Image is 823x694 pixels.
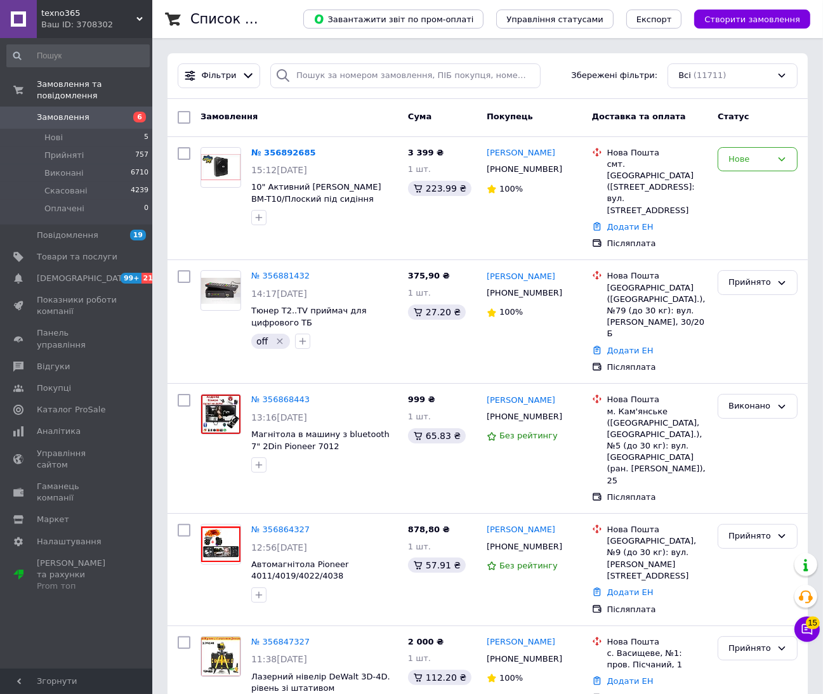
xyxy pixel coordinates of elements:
[251,429,390,486] a: Магнітола в машину з bluetooth 7" 2Din Pioneer 7012 Автомагнітола із сенсорним екраном камерою, п...
[607,346,654,355] a: Додати ЕН
[499,561,558,570] span: Без рейтингу
[607,648,708,671] div: с. Васищеве, №1: пров. Пісчаний, 1
[41,8,136,19] span: texno365
[496,10,614,29] button: Управління статусами
[408,304,466,320] div: 27.20 ₴
[135,150,148,161] span: 757
[408,428,466,443] div: 65.83 ₴
[37,426,81,437] span: Аналітика
[37,79,152,101] span: Замовлення та повідомлення
[728,400,772,413] div: Виконано
[313,13,473,25] span: Завантажити звіт по пром-оплаті
[408,271,450,280] span: 375,90 ₴
[408,542,431,551] span: 1 шт.
[487,147,555,159] a: [PERSON_NAME]
[201,154,240,180] img: Фото товару
[201,395,240,434] img: Фото товару
[728,530,772,543] div: Прийнято
[592,112,686,121] span: Доставка та оплата
[44,185,88,197] span: Скасовані
[275,336,285,346] svg: Видалити мітку
[251,271,310,280] a: № 356881432
[636,15,672,24] span: Експорт
[487,112,533,121] span: Покупець
[506,15,603,24] span: Управління статусами
[694,70,727,80] span: (11711)
[130,230,146,240] span: 19
[37,558,117,593] span: [PERSON_NAME] та рахунки
[499,673,523,683] span: 100%
[484,651,565,667] div: [PHONE_NUMBER]
[133,112,146,122] span: 6
[251,306,367,327] a: Тюнер Т2..TV приймач для цифрового ТБ
[728,276,772,289] div: Прийнято
[251,525,310,534] a: № 356864327
[794,617,820,642] button: Чат з покупцем15
[607,535,708,582] div: [GEOGRAPHIC_DATA], №9 (до 30 кг): вул. [PERSON_NAME][STREET_ADDRESS]
[607,147,708,159] div: Нова Пошта
[408,181,471,196] div: 223.99 ₴
[251,289,307,299] span: 14:17[DATE]
[37,327,117,350] span: Панель управління
[408,525,450,534] span: 878,80 ₴
[607,524,708,535] div: Нова Пошта
[41,19,152,30] div: Ваш ID: 3708302
[499,431,558,440] span: Без рейтингу
[202,70,237,82] span: Фільтри
[144,132,148,143] span: 5
[131,185,148,197] span: 4239
[806,617,820,629] span: 15
[484,285,565,301] div: [PHONE_NUMBER]
[251,672,390,693] a: Лазерний нівелір DeWalt 3D-4D. рівень зі штативом
[571,70,657,82] span: Збережені фільтри:
[251,542,307,553] span: 12:56[DATE]
[607,636,708,648] div: Нова Пошта
[607,238,708,249] div: Післяплата
[718,112,749,121] span: Статус
[201,147,241,188] a: Фото товару
[408,653,431,663] span: 1 шт.
[121,273,142,284] span: 99+
[694,10,810,29] button: Створити замовлення
[190,11,319,27] h1: Список замовлень
[607,282,708,340] div: [GEOGRAPHIC_DATA] ([GEOGRAPHIC_DATA].), №79 (до 30 кг): вул. [PERSON_NAME], 30/20 Б
[607,492,708,503] div: Післяплата
[201,270,241,311] a: Фото товару
[408,395,435,404] span: 999 ₴
[408,112,431,121] span: Cума
[728,642,772,655] div: Прийнято
[484,161,565,178] div: [PHONE_NUMBER]
[251,654,307,664] span: 11:38[DATE]
[201,394,241,435] a: Фото товару
[487,636,555,648] a: [PERSON_NAME]
[408,164,431,174] span: 1 шт.
[251,182,381,204] a: 10" Активний [PERSON_NAME] BM-T10/Плоский під сидіння
[408,558,466,573] div: 57.91 ₴
[251,395,310,404] a: № 356868443
[251,412,307,422] span: 13:16[DATE]
[607,676,654,686] a: Додати ЕН
[408,148,444,157] span: 3 399 ₴
[607,159,708,216] div: смт. [GEOGRAPHIC_DATA] ([STREET_ADDRESS]: вул. [STREET_ADDRESS]
[499,184,523,193] span: 100%
[270,63,540,88] input: Пошук за номером замовлення, ПІБ покупця, номером телефону, Email, номером накладної
[201,278,240,304] img: Фото товару
[144,203,148,214] span: 0
[607,270,708,282] div: Нова Пошта
[251,637,310,646] a: № 356847327
[201,527,240,562] img: Фото товару
[251,560,348,581] a: Автомагнітола Pioneer 4011/4019/4022/4038
[201,637,240,676] img: Фото товару
[37,294,117,317] span: Показники роботи компанії
[201,112,258,121] span: Замовлення
[37,448,117,471] span: Управління сайтом
[408,637,444,646] span: 2 000 ₴
[37,361,70,372] span: Відгуки
[37,536,102,547] span: Налаштування
[44,203,84,214] span: Оплачені
[607,394,708,405] div: Нова Пошта
[37,112,89,123] span: Замовлення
